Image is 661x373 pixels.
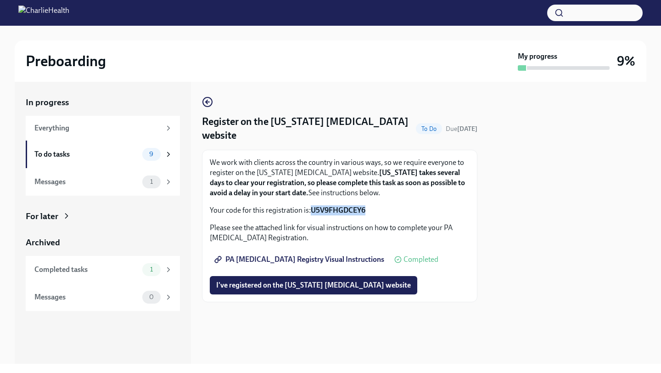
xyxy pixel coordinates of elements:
p: We work with clients across the country in various ways, so we require everyone to register on th... [210,158,470,198]
a: To do tasks9 [26,141,180,168]
button: I've registered on the [US_STATE] [MEDICAL_DATA] website [210,276,417,294]
span: To Do [416,125,442,132]
span: 1 [145,178,158,185]
a: Everything [26,116,180,141]
a: Archived [26,237,180,249]
a: Completed tasks1 [26,256,180,283]
p: Please see the attached link for visual instructions on how to complete your PA [MEDICAL_DATA] Re... [210,223,470,243]
span: Due [446,125,477,133]
span: 9 [144,151,159,158]
div: To do tasks [34,149,139,159]
span: PA [MEDICAL_DATA] Registry Visual Instructions [216,255,384,264]
a: Messages0 [26,283,180,311]
strong: [DATE] [457,125,477,133]
a: Messages1 [26,168,180,196]
a: For later [26,210,180,222]
h4: Register on the [US_STATE] [MEDICAL_DATA] website [202,115,412,142]
a: PA [MEDICAL_DATA] Registry Visual Instructions [210,250,391,269]
img: CharlieHealth [18,6,69,20]
strong: U5V9FHGDCEY6 [311,206,365,215]
div: Everything [34,123,161,133]
div: Completed tasks [34,265,139,275]
span: I've registered on the [US_STATE] [MEDICAL_DATA] website [216,281,411,290]
strong: My progress [518,51,557,62]
span: August 30th, 2025 09:00 [446,124,477,133]
span: 1 [145,266,158,273]
span: 0 [144,294,159,300]
p: Your code for this registration is: [210,205,470,215]
h2: Preboarding [26,52,106,70]
div: Messages [34,292,139,302]
strong: [US_STATE] takes several days to clear your registration, so please complete this task as soon as... [210,168,465,197]
div: For later [26,210,58,222]
a: In progress [26,96,180,108]
h3: 9% [617,53,635,69]
div: Messages [34,177,139,187]
span: Completed [403,256,438,263]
